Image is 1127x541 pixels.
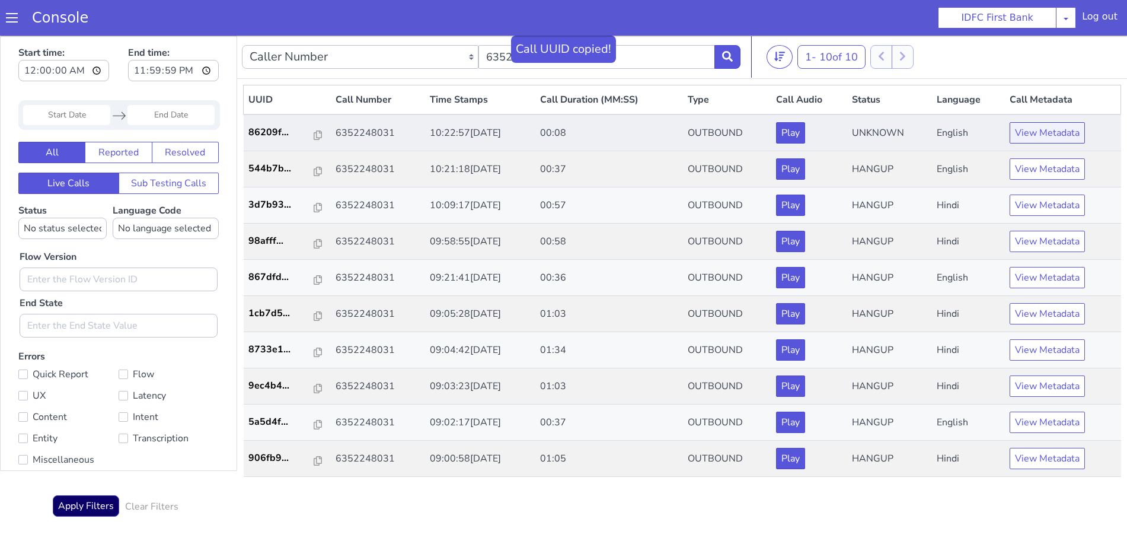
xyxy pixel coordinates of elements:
[1010,159,1085,180] button: View Metadata
[331,188,425,224] td: 6352248031
[248,343,315,357] p: 9ec4b4...
[113,182,219,203] select: Language Code
[119,137,219,158] button: Sub Testing Calls
[683,116,771,152] td: OUTBOUND
[776,123,805,144] button: Play
[18,352,119,368] label: UX
[535,50,683,79] th: Call Duration (MM:SS)
[932,369,1005,405] td: English
[932,224,1005,260] td: English
[683,297,771,333] td: OUTBOUND
[683,50,771,79] th: Type
[776,304,805,325] button: Play
[847,333,931,369] td: HANGUP
[797,9,866,33] button: 1- 10of 10
[331,50,425,79] th: Call Number
[683,188,771,224] td: OUTBOUND
[1082,9,1118,28] div: Log out
[776,268,805,289] button: Play
[819,14,858,28] span: 10 of 10
[248,198,315,212] p: 98afff...
[331,79,425,116] td: 6352248031
[20,214,76,228] label: Flow Version
[847,297,931,333] td: HANGUP
[425,152,535,188] td: 10:09:17[DATE]
[1010,268,1085,289] button: View Metadata
[425,333,535,369] td: 09:03:23[DATE]
[1010,195,1085,217] button: View Metadata
[248,270,315,285] p: 1cb7d5...
[683,405,771,441] td: OUTBOUND
[248,415,327,429] a: 906fb9...
[119,394,219,411] label: Transcription
[1010,340,1085,361] button: View Metadata
[127,69,215,90] input: End Date
[938,7,1056,28] button: IDFC First Bank
[18,9,103,26] a: Console
[248,126,327,140] a: 544b7b...
[119,373,219,390] label: Intent
[18,314,219,435] label: Errors
[248,307,315,321] p: 8733e1...
[932,297,1005,333] td: Hindi
[331,152,425,188] td: 6352248031
[683,260,771,297] td: OUTBOUND
[18,24,109,46] input: Start time:
[1010,376,1085,397] button: View Metadata
[932,79,1005,116] td: English
[847,260,931,297] td: HANGUP
[20,278,218,302] input: Enter the End State Value
[128,24,219,46] input: End time:
[932,116,1005,152] td: English
[119,352,219,368] label: Latency
[683,224,771,260] td: OUTBOUND
[776,87,805,108] button: Play
[1010,87,1085,108] button: View Metadata
[1010,123,1085,144] button: View Metadata
[1010,412,1085,434] button: View Metadata
[248,90,327,104] a: 86209f...
[1005,50,1121,79] th: Call Metadata
[847,79,931,116] td: UNKNOWN
[248,343,327,357] a: 9ec4b4...
[119,330,219,347] label: Flow
[847,116,931,152] td: HANGUP
[152,106,219,128] button: Resolved
[1010,304,1085,325] button: View Metadata
[18,7,109,49] label: Start time:
[516,5,611,23] div: Call UUID copied!
[425,405,535,441] td: 09:00:58[DATE]
[113,168,219,203] label: Language Code
[85,106,152,128] button: Reported
[23,69,110,90] input: Start Date
[425,369,535,405] td: 09:02:17[DATE]
[425,188,535,224] td: 09:58:55[DATE]
[847,405,931,441] td: HANGUP
[535,260,683,297] td: 01:03
[248,379,315,393] p: 5a5d4f...
[331,260,425,297] td: 6352248031
[535,188,683,224] td: 00:58
[847,188,931,224] td: HANGUP
[425,297,535,333] td: 09:04:42[DATE]
[125,466,178,477] h6: Clear Filters
[248,379,327,393] a: 5a5d4f...
[847,224,931,260] td: HANGUP
[776,376,805,397] button: Play
[771,50,848,79] th: Call Audio
[425,50,535,79] th: Time Stamps
[683,79,771,116] td: OUTBOUND
[425,260,535,297] td: 09:05:28[DATE]
[535,297,683,333] td: 01:34
[244,50,331,79] th: UUID
[776,412,805,434] button: Play
[248,234,315,249] p: 867dfd...
[932,260,1005,297] td: Hindi
[248,162,315,176] p: 3d7b93...
[18,106,85,128] button: All
[18,394,119,411] label: Entity
[535,333,683,369] td: 01:03
[248,307,327,321] a: 8733e1...
[932,50,1005,79] th: Language
[20,232,218,256] input: Enter the Flow Version ID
